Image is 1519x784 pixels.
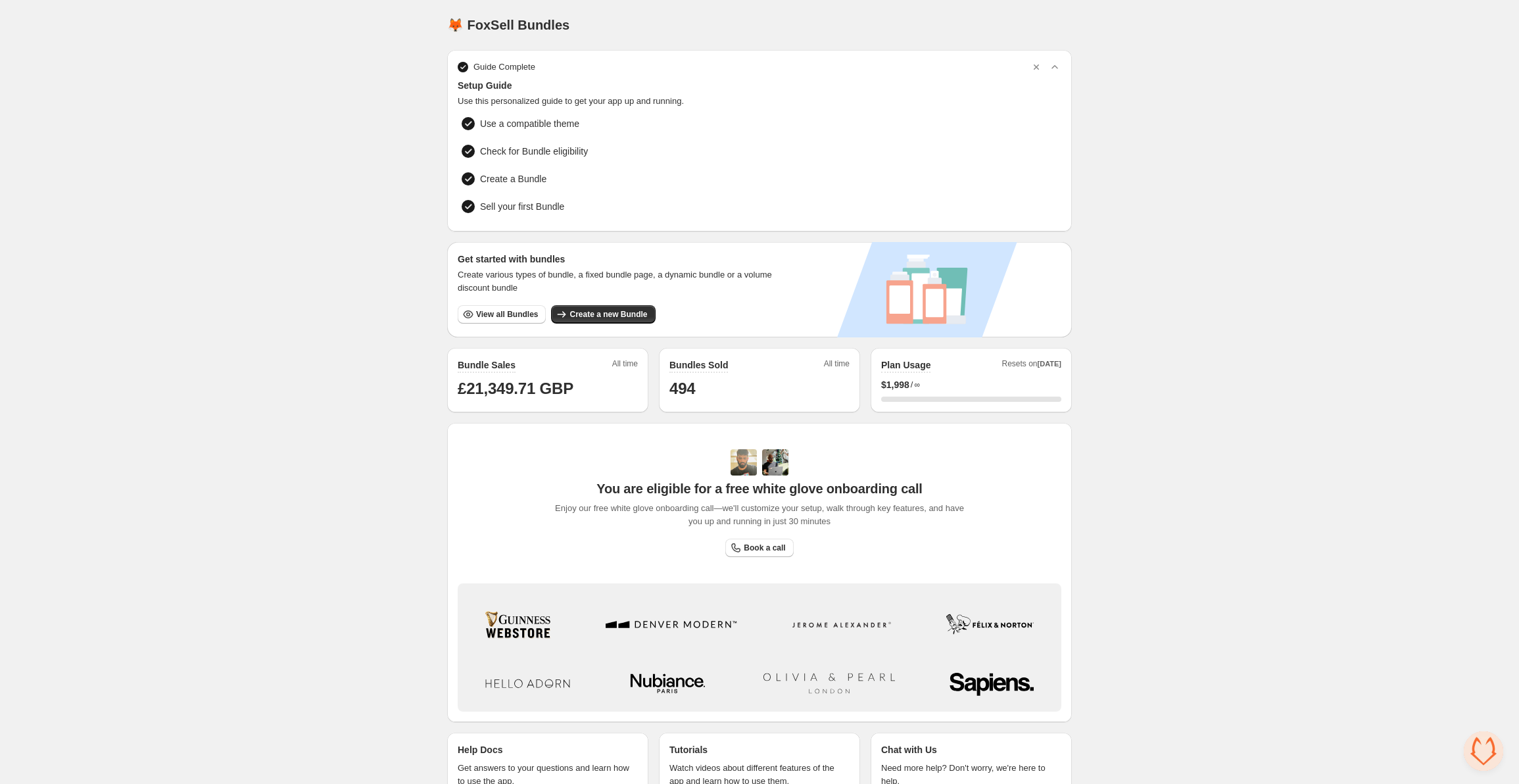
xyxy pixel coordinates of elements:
[744,543,785,553] span: Book a call
[480,145,588,158] span: Check for Bundle eligibility
[458,305,546,324] button: View all Bundles
[458,95,1061,108] span: Use this personalized guide to get your app up and running.
[548,502,971,528] span: Enjoy our free white glove onboarding call—we'll customize your setup, walk through key features,...
[458,253,784,266] h3: Get started with bundles
[881,358,930,372] h2: Plan Usage
[824,358,850,373] span: All time
[458,743,502,756] p: Help Docs
[480,172,546,185] span: Create a Bundle
[1002,358,1062,373] span: Resets on
[480,117,579,130] span: Use a compatible theme
[762,449,788,476] img: Prakhar
[612,358,638,373] span: All time
[914,380,920,390] span: ∞
[1464,731,1503,771] div: Close chat
[731,449,757,476] img: Adi
[669,378,850,399] h1: 494
[881,743,937,756] p: Chat with Us
[881,378,909,391] span: $ 1,998
[669,743,708,756] p: Tutorials
[458,268,784,295] span: Create various types of bundle, a fixed bundle page, a dynamic bundle or a volume discount bundle
[669,358,728,372] h2: Bundles Sold
[569,309,647,320] span: Create a new Bundle
[458,79,1061,92] span: Setup Guide
[551,305,655,324] button: Create a new Bundle
[596,481,922,497] span: You are eligible for a free white glove onboarding call
[480,200,564,213] span: Sell your first Bundle
[881,378,1061,391] div: /
[447,17,569,33] h1: 🦊 FoxSell Bundles
[473,61,535,74] span: Guide Complete
[1038,360,1061,368] span: [DATE]
[458,358,516,372] h2: Bundle Sales
[725,539,793,557] a: Book a call
[458,378,638,399] h1: £21,349.71 GBP
[476,309,538,320] span: View all Bundles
